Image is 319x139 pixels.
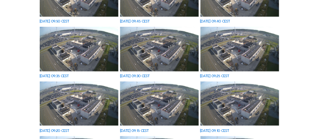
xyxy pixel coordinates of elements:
img: image_52582070 [40,27,118,71]
img: image_52581882 [201,27,279,71]
div: [DATE] 09:15 CEST [120,129,149,133]
div: [DATE] 09:10 CEST [201,129,230,133]
div: [DATE] 09:35 CEST [40,74,69,78]
div: [DATE] 09:20 CEST [40,129,69,133]
img: image_52582056 [120,27,199,71]
div: [DATE] 09:45 CEST [120,19,150,23]
div: [DATE] 09:50 CEST [40,19,69,23]
img: image_52581612 [120,82,199,126]
div: [DATE] 09:40 CEST [201,19,231,23]
div: [DATE] 09:30 CEST [120,74,150,78]
img: image_52581478 [201,82,279,126]
div: [DATE] 09:25 CEST [201,74,230,78]
img: image_52581748 [40,82,118,126]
